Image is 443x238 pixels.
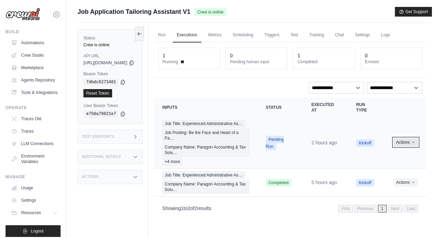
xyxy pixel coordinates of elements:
[154,98,257,117] th: Inputs
[21,210,41,216] span: Resources
[204,28,226,42] a: Metrics
[365,59,418,65] dt: Errored
[6,174,61,180] div: Manage
[163,59,178,65] span: Running
[83,42,137,48] div: Crew is online
[260,28,284,42] a: Triggers
[181,206,184,211] span: 1
[6,225,61,237] button: Logout
[377,28,394,42] a: Logs
[83,89,112,97] a: Reset Token
[297,52,300,59] div: 1
[394,138,418,146] button: Actions for execution
[162,129,249,142] span: Job Posting: Be the Face and Heart of a Fa…
[354,205,377,212] span: Previous
[8,75,61,86] a: Agents Repository
[297,59,350,65] dt: Completed
[83,71,137,77] label: Bearer Token
[162,120,249,165] a: View execution details for Job Title
[394,178,418,187] button: Actions for execution
[286,28,302,42] a: Test
[395,7,432,17] button: Get Support
[303,98,348,117] th: Executed at
[266,136,284,150] span: Pending Run
[195,8,226,16] span: Crew is online
[83,60,127,66] span: [URL][DOMAIN_NAME]
[83,53,137,59] label: API URL
[6,29,61,35] div: Build
[31,228,44,234] span: Logout
[8,37,61,48] a: Automations
[162,171,249,193] a: View execution details for Job Title
[83,78,119,86] code: 7dbdc6273481
[154,28,170,42] a: Run
[338,205,353,212] span: First
[356,139,374,147] span: Kickoff
[8,138,61,149] a: LLM Connections
[162,120,245,127] span: Job Title: Experienced Administrative As…
[8,151,61,167] a: Environment Variables
[83,35,137,41] label: Status
[8,62,61,73] a: Marketplace
[82,175,99,179] h3: Actions
[188,206,190,211] span: 2
[6,105,61,111] div: Operate
[348,98,385,117] th: Run Type
[311,180,337,185] time: September 29, 2025 at 16:01 EDT
[8,182,61,193] a: Usage
[388,205,403,212] span: Next
[338,205,418,212] nav: Pagination
[6,8,40,21] img: Logo
[228,28,257,42] a: Scheduling
[404,205,418,212] span: Last
[8,195,61,206] a: Settings
[351,28,374,42] a: Settings
[162,143,249,156] span: Company Name: Paragon Accounting & Tax Solu…
[8,207,61,218] button: Resources
[78,7,190,17] span: Job Application Tailoring Assistant V1
[82,155,121,159] h3: Additional Details
[83,103,137,108] label: User Bearer Token
[408,205,443,238] iframe: Chat Widget
[162,180,249,193] span: Company Name: Paragon Accounting & Tax Solu…
[162,158,182,165] span: +4 more
[154,98,426,217] section: Crew executions table
[378,205,387,212] span: 1
[173,28,201,42] a: Executions
[365,52,368,59] div: 0
[266,179,291,187] span: Completed
[331,28,348,42] a: Chat
[162,171,245,179] span: Job Title: Experienced Administrative As…
[162,205,211,212] p: Showing to of results
[230,59,283,65] dt: Pending human input
[82,135,115,139] h3: Test Endpoints
[305,28,328,42] a: Training
[8,113,61,124] a: Traces Old
[311,140,337,145] time: September 29, 2025 at 19:14 EDT
[8,126,61,137] a: Traces
[83,110,119,118] code: e758a79621e7
[356,179,374,187] span: Kickoff
[194,206,197,211] span: 2
[8,87,61,98] a: Tools & Integrations
[163,52,165,59] div: 1
[8,50,61,61] a: Crew Studio
[257,98,303,117] th: Status
[154,199,426,217] nav: Pagination
[230,52,233,59] div: 0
